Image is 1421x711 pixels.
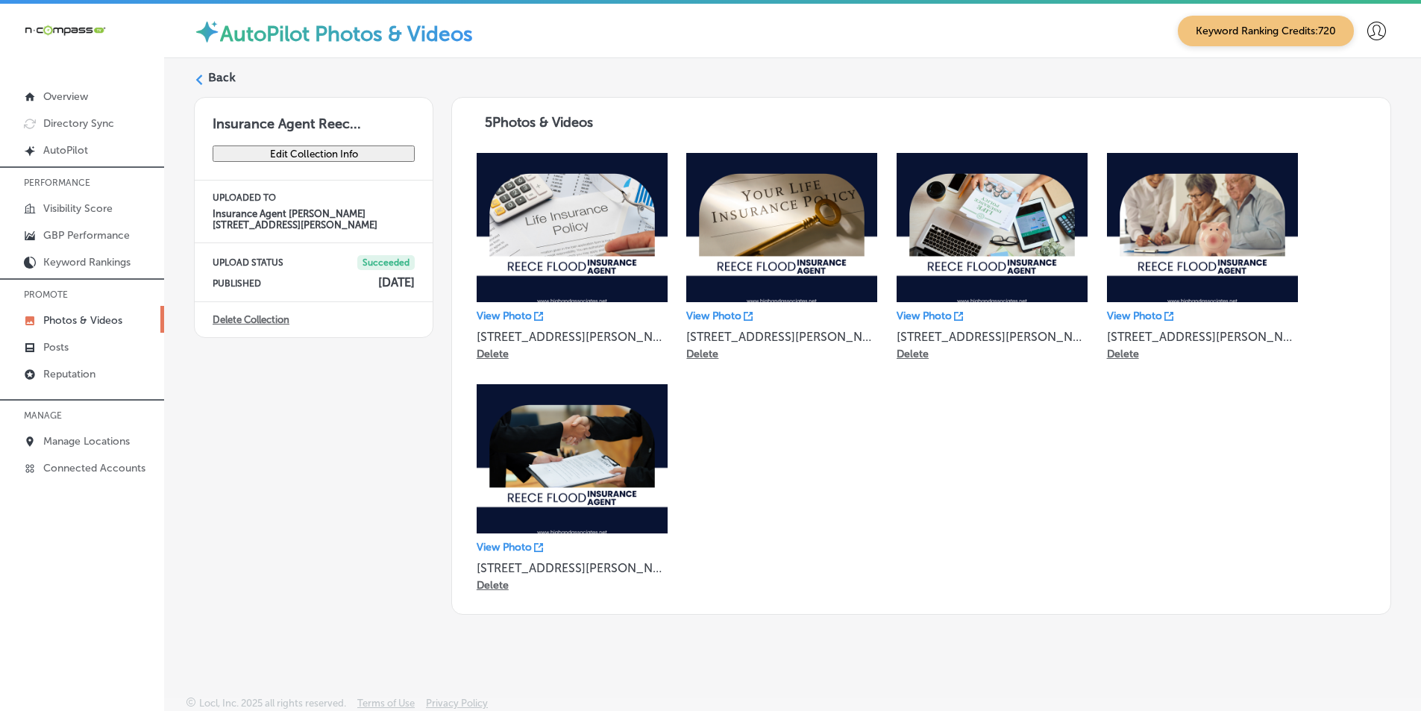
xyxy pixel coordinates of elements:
img: 660ab0bf-5cc7-4cb8-ba1c-48b5ae0f18e60NCTV_CLogo_TV_Black_-500x88.png [24,23,106,37]
p: Posts [43,341,69,354]
p: Locl, Inc. 2025 all rights reserved. [199,698,346,709]
p: UPLOAD STATUS [213,257,283,268]
p: View Photo [897,310,952,322]
p: Delete [477,348,509,360]
a: View Photo [1107,310,1173,322]
img: Collection thumbnail [897,153,1088,302]
p: Delete [477,579,509,592]
p: [STREET_ADDRESS][PERSON_NAME] [897,330,1088,344]
p: View Photo [686,310,741,322]
h4: Insurance Agent [PERSON_NAME] [STREET_ADDRESS][PERSON_NAME] [213,208,415,231]
p: View Photo [1107,310,1162,322]
p: Photos & Videos [43,314,122,327]
img: Collection thumbnail [1107,153,1298,302]
button: Edit Collection Info [213,145,415,162]
a: View Photo [477,541,543,554]
p: Visibility Score [43,202,113,215]
p: Delete [686,348,718,360]
p: Delete [1107,348,1139,360]
p: [STREET_ADDRESS][PERSON_NAME] [477,330,668,344]
a: Delete Collection [213,314,289,325]
p: Directory Sync [43,117,114,130]
p: [STREET_ADDRESS][PERSON_NAME] [477,561,668,575]
p: Keyword Rankings [43,256,131,269]
p: PUBLISHED [213,278,261,289]
p: AutoPilot [43,144,88,157]
p: [STREET_ADDRESS][PERSON_NAME] [1107,330,1298,344]
p: Manage Locations [43,435,130,448]
p: Reputation [43,368,95,380]
label: Back [208,69,236,86]
img: Collection thumbnail [686,153,877,302]
p: GBP Performance [43,229,130,242]
img: Collection thumbnail [477,153,668,302]
p: Connected Accounts [43,462,145,474]
p: Delete [897,348,929,360]
p: View Photo [477,541,532,554]
span: Keyword Ranking Credits: 720 [1178,16,1354,46]
a: View Photo [686,310,753,322]
span: Succeeded [357,255,415,270]
p: [STREET_ADDRESS][PERSON_NAME] [686,330,877,344]
label: AutoPilot Photos & Videos [220,22,473,46]
img: Collection thumbnail [477,384,668,533]
a: View Photo [897,310,963,322]
p: Overview [43,90,88,103]
a: View Photo [477,310,543,322]
span: 5 Photos & Videos [485,114,593,131]
h4: [DATE] [378,275,415,289]
h3: Insurance Agent Reec... [195,98,433,132]
p: UPLOADED TO [213,192,415,203]
p: View Photo [477,310,532,322]
img: autopilot-icon [194,19,220,45]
